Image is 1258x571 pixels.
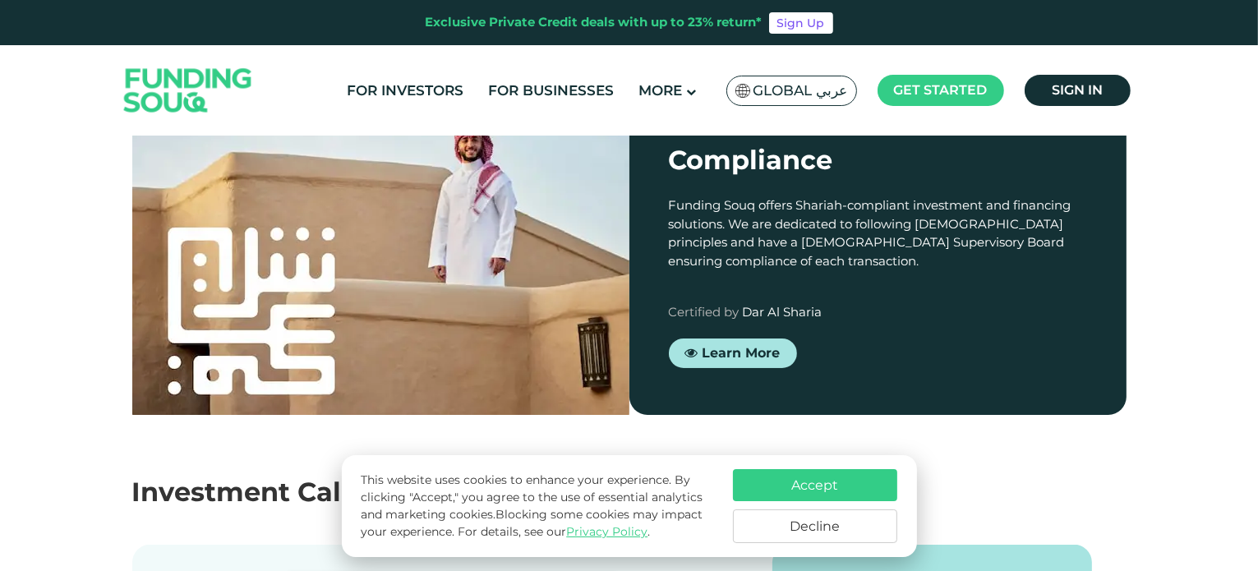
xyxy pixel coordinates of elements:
[733,469,897,501] button: Accept
[894,82,988,98] span: Get started
[426,13,763,32] div: Exclusive Private Credit deals with up to 23% return*
[735,84,750,98] img: SA Flag
[132,62,629,431] img: shariah-img
[753,81,848,100] span: Global عربي
[1052,82,1103,98] span: Sign in
[132,476,291,508] span: Investment
[733,509,897,543] button: Decline
[298,476,440,508] span: Calculator
[638,82,682,99] span: More
[743,304,823,320] span: Dar Al Sharia
[458,524,650,539] span: For details, see our .
[769,12,833,34] a: Sign Up
[566,524,647,539] a: Privacy Policy
[1025,75,1131,106] a: Sign in
[669,196,1087,270] div: Funding Souq offers Shariah-compliant investment and financing solutions. We are dedicated to fol...
[361,472,716,541] p: This website uses cookies to enhance your experience. By clicking "Accept," you agree to the use ...
[108,49,269,132] img: Logo
[669,304,740,320] span: Certified by
[669,101,1087,180] div: [DEMOGRAPHIC_DATA] Compliance
[703,345,781,361] span: Learn More
[484,77,618,104] a: For Businesses
[669,338,797,368] a: Learn More
[361,507,703,539] span: Blocking some cookies may impact your experience.
[343,77,468,104] a: For Investors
